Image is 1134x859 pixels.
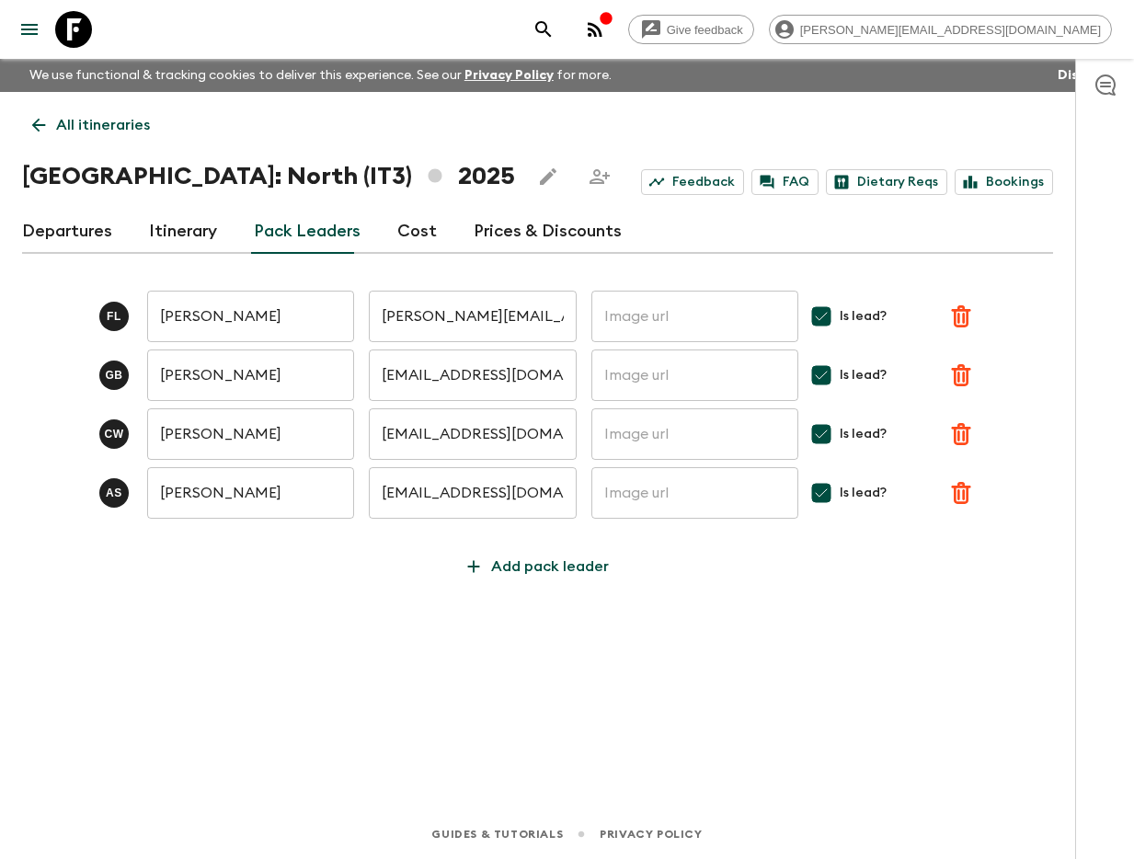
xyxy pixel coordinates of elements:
[591,408,798,460] input: Image url
[22,107,160,143] a: All itineraries
[955,169,1053,195] a: Bookings
[581,158,618,195] span: Share this itinerary
[106,486,122,500] p: A S
[591,349,798,401] input: Image url
[11,11,48,48] button: menu
[56,114,150,136] p: All itineraries
[840,484,887,502] span: Is lead?
[254,210,361,254] a: Pack Leaders
[525,11,562,48] button: search adventures
[149,210,217,254] a: Itinerary
[431,824,563,844] a: Guides & Tutorials
[474,210,622,254] a: Prices & Discounts
[826,169,947,195] a: Dietary Reqs
[147,349,354,401] input: Pack leader's full name
[107,309,121,324] p: F L
[641,169,744,195] a: Feedback
[591,467,798,519] input: Image url
[369,291,576,342] input: Pack leader's email address
[369,408,576,460] input: Pack leader's email address
[790,23,1111,37] span: [PERSON_NAME][EMAIL_ADDRESS][DOMAIN_NAME]
[840,425,887,443] span: Is lead?
[751,169,819,195] a: FAQ
[769,15,1112,44] div: [PERSON_NAME][EMAIL_ADDRESS][DOMAIN_NAME]
[840,307,887,326] span: Is lead?
[591,291,798,342] input: Image url
[147,291,354,342] input: Pack leader's full name
[530,158,567,195] button: Edit this itinerary
[22,158,515,195] h1: [GEOGRAPHIC_DATA]: North (IT3) 2025
[104,427,123,441] p: C W
[147,467,354,519] input: Pack leader's full name
[452,548,624,585] button: Add pack leader
[147,408,354,460] input: Pack leader's full name
[464,69,554,82] a: Privacy Policy
[22,59,619,92] p: We use functional & tracking cookies to deliver this experience. See our for more.
[628,15,754,44] a: Give feedback
[657,23,753,37] span: Give feedback
[491,555,609,578] p: Add pack leader
[397,210,437,254] a: Cost
[22,210,112,254] a: Departures
[105,368,122,383] p: G B
[369,349,576,401] input: Pack leader's email address
[369,467,576,519] input: Pack leader's email address
[1053,63,1112,88] button: Dismiss
[840,366,887,384] span: Is lead?
[600,824,702,844] a: Privacy Policy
